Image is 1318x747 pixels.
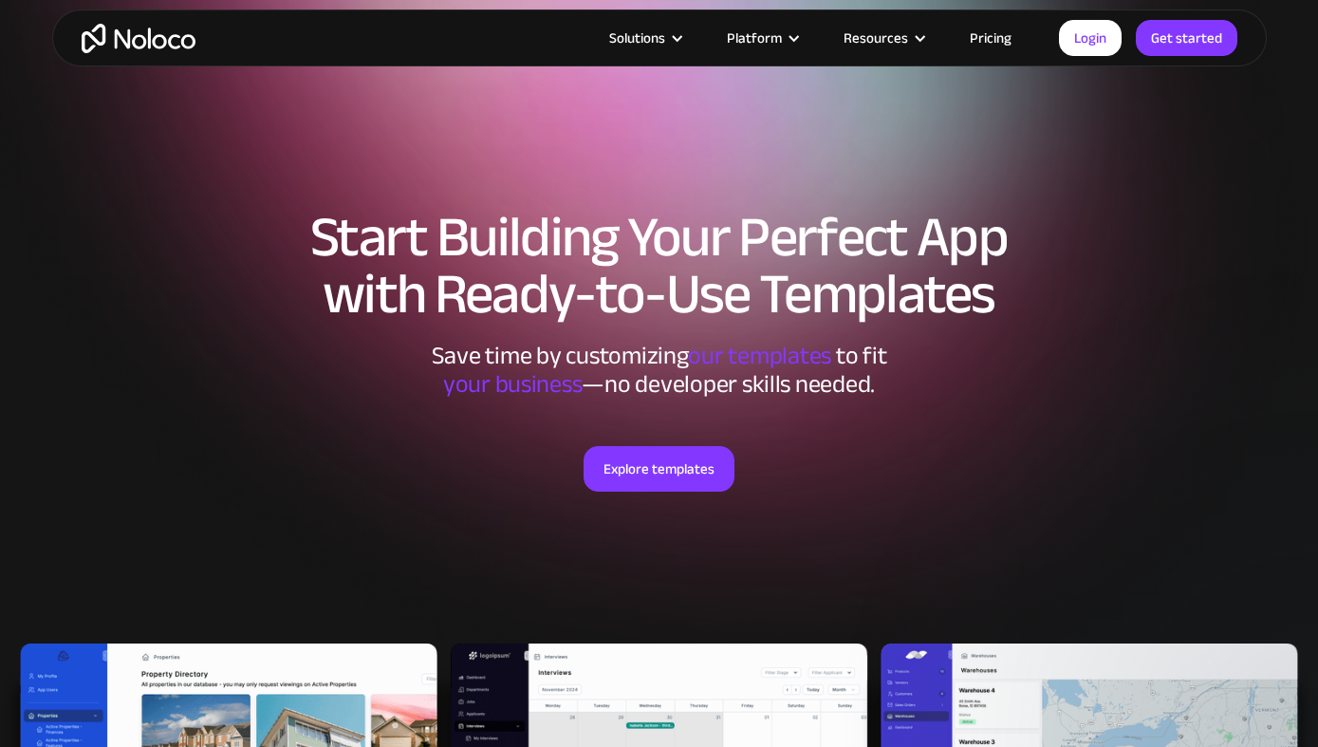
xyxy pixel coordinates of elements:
[609,26,665,50] div: Solutions
[584,446,734,492] a: Explore templates
[1136,20,1237,56] a: Get started
[375,342,944,399] div: Save time by customizing to fit ‍ —no developer skills needed.
[585,26,703,50] div: Solutions
[727,26,782,50] div: Platform
[688,332,831,379] span: our templates
[1059,20,1122,56] a: Login
[703,26,820,50] div: Platform
[443,361,583,407] span: your business
[820,26,946,50] div: Resources
[946,26,1035,50] a: Pricing
[844,26,908,50] div: Resources
[71,209,1248,323] h1: Start Building Your Perfect App with Ready-to-Use Templates
[82,24,195,53] a: home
